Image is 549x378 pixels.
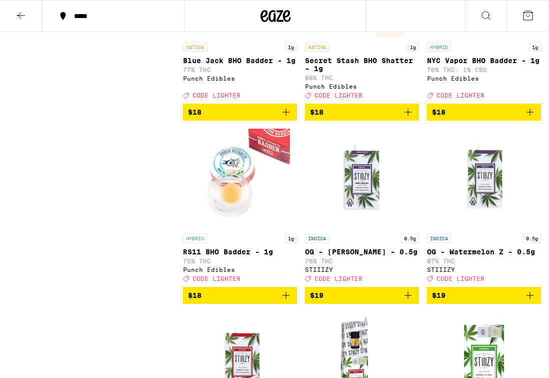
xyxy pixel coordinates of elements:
span: CODE LIGHTER [314,92,362,99]
p: OG - Watermelon Z - 0.5g [427,248,541,256]
p: 76% THC [305,258,419,264]
span: $18 [432,108,445,116]
div: STIIIZY [305,266,419,273]
button: Add to bag [183,287,297,304]
span: $18 [188,108,201,116]
button: Add to bag [427,287,541,304]
span: $18 [310,108,323,116]
img: Punch Edibles - RS11 BHO Badder - 1g [190,129,290,229]
p: 0.5g [401,234,419,243]
p: Secret Stash BHO Shatter - 1g [305,57,419,73]
p: 75% THC [183,258,297,264]
button: Add to bag [305,104,419,121]
a: Open page for OG - King Louis XIII - 0.5g from STIIIZY [305,129,419,287]
a: Open page for OG - Watermelon Z - 0.5g from STIIIZY [427,129,541,287]
div: STIIIZY [427,266,541,273]
span: CODE LIGHTER [192,275,240,282]
p: 1g [285,43,297,52]
p: SATIVA [183,43,207,52]
p: 1g [285,234,297,243]
span: CODE LIGHTER [314,275,362,282]
span: $19 [310,291,323,299]
p: OG - [PERSON_NAME] - 0.5g [305,248,419,256]
p: 1g [529,43,541,52]
p: INDICA [305,234,329,243]
div: Punch Edibles [305,83,419,90]
div: Punch Edibles [183,75,297,82]
img: STIIIZY - OG - King Louis XIII - 0.5g [312,129,412,229]
p: INDICA [427,234,451,243]
div: Punch Edibles [183,266,297,273]
p: HYBRID [183,234,207,243]
p: 87% THC [427,258,541,264]
p: Blue Jack BHO Badder - 1g [183,57,297,65]
span: $18 [188,291,201,299]
a: Open page for RS11 BHO Badder - 1g from Punch Edibles [183,129,297,287]
p: NYC Vapor BHO Badder - 1g [427,57,541,65]
p: HYBRID [427,43,451,52]
button: Add to bag [427,104,541,121]
span: $19 [432,291,445,299]
p: 0.5g [523,234,541,243]
span: CODE LIGHTER [192,92,240,99]
span: CODE LIGHTER [436,275,484,282]
button: Add to bag [183,104,297,121]
span: CODE LIGHTER [436,92,484,99]
p: 1g [407,43,419,52]
span: Help [23,7,43,16]
p: RS11 BHO Badder - 1g [183,248,297,256]
p: 76% THC: 1% CBD [427,67,541,73]
button: Add to bag [305,287,419,304]
div: Punch Edibles [427,75,541,82]
p: SATIVA [305,43,329,52]
img: STIIIZY - OG - Watermelon Z - 0.5g [434,129,534,229]
p: 88% THC [305,75,419,81]
p: 77% THC [183,67,297,73]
